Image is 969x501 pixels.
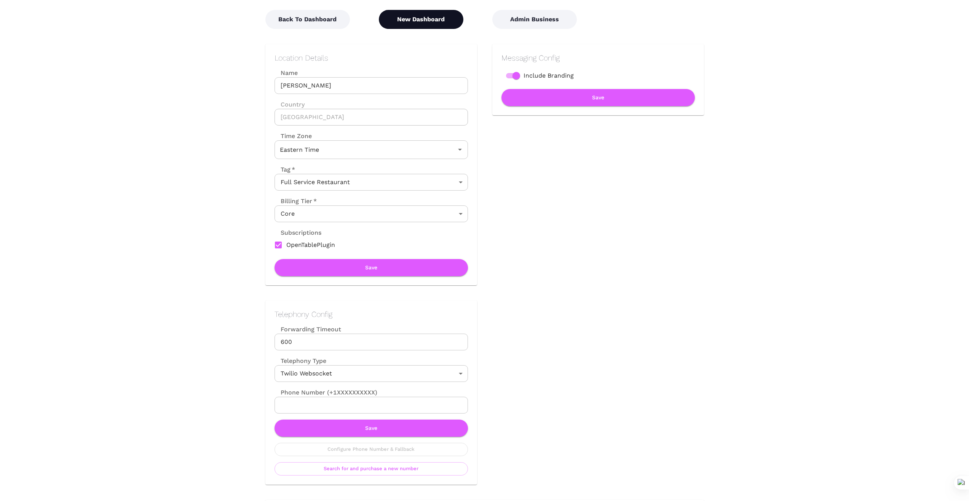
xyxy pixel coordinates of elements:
button: Back To Dashboard [265,10,350,29]
button: Save [501,89,695,106]
span: Include Branding [524,71,574,80]
label: Tag [275,165,295,174]
label: Billing Tier [275,197,317,205]
a: New Dashboard [379,16,463,23]
a: Admin Business [492,16,577,23]
label: Country [275,100,468,109]
h2: Location Details [275,53,468,62]
label: Time Zone [275,132,468,140]
h2: Telephony Config [275,310,468,319]
div: Twilio Websocket [275,365,468,382]
label: Name [275,68,468,77]
label: Phone Number (+1XXXXXXXXXX) [275,388,468,397]
button: Open [455,144,465,155]
button: Search for and purchase a new number [275,462,468,476]
span: OpenTablePlugin [286,240,335,250]
button: New Dashboard [379,10,463,29]
label: Telephony Type [275,356,326,365]
label: Forwarding Timeout [275,325,468,334]
button: Save [275,420,468,437]
button: Admin Business [492,10,577,29]
h2: Messaging Config [501,53,695,62]
label: Subscriptions [275,228,321,237]
div: Core [275,205,468,222]
div: Full Service Restaurant [275,174,468,191]
a: Back To Dashboard [265,16,350,23]
button: Save [275,259,468,276]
